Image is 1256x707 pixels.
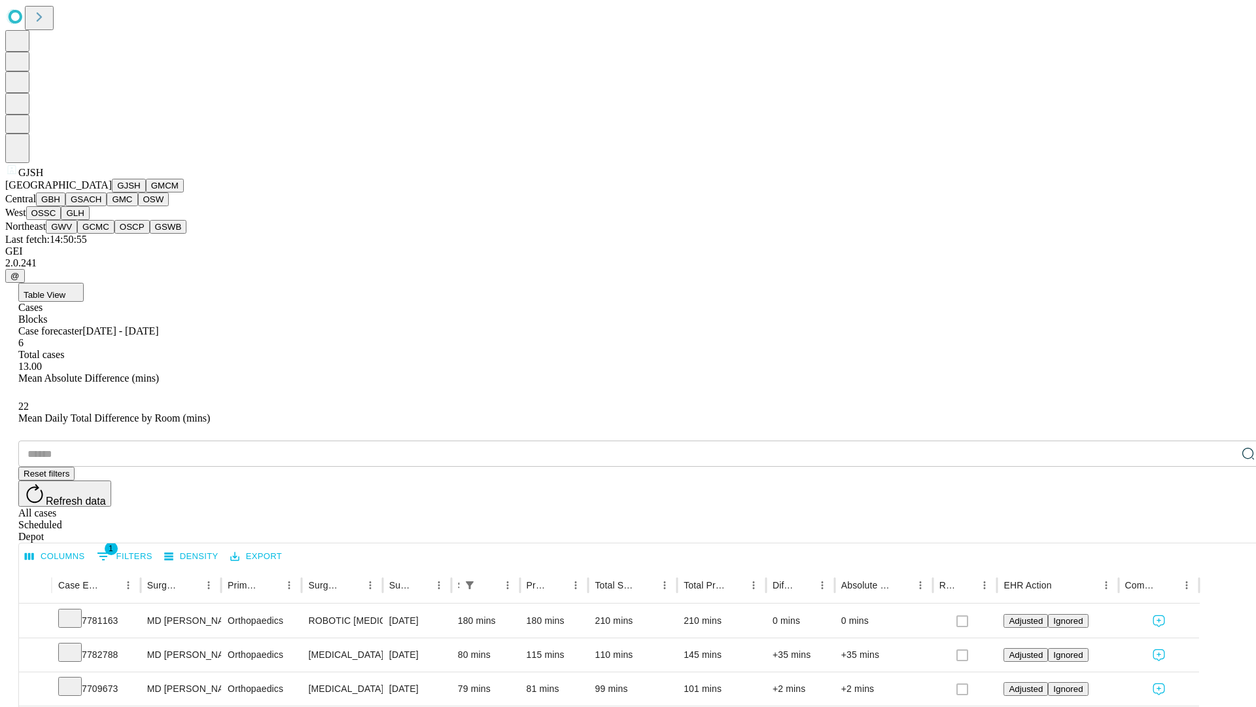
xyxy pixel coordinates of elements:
[480,576,498,594] button: Sort
[227,547,285,567] button: Export
[46,496,106,507] span: Refresh data
[1048,682,1088,696] button: Ignored
[527,604,582,638] div: 180 mins
[18,372,159,384] span: Mean Absolute Difference (mins)
[813,576,831,594] button: Menu
[1048,648,1088,662] button: Ignored
[26,678,45,701] button: Expand
[150,220,187,234] button: GSWB
[1053,684,1083,694] span: Ignored
[114,220,150,234] button: OSCP
[5,221,46,232] span: Northeast
[939,580,956,590] div: Resolved in EHR
[18,480,111,507] button: Refresh data
[5,207,26,218] span: West
[18,283,84,302] button: Table View
[24,469,69,479] span: Reset filters
[18,349,64,360] span: Total cases
[841,580,892,590] div: Absolute Difference
[893,576,911,594] button: Sort
[458,580,459,590] div: Scheduled In Room Duration
[595,580,636,590] div: Total Scheduled Duration
[458,672,514,706] div: 79 mins
[228,672,295,706] div: Orthopaedics
[105,542,118,555] span: 1
[684,604,759,638] div: 210 mins
[200,576,218,594] button: Menu
[58,604,134,638] div: 7781163
[1009,650,1043,660] span: Adjusted
[5,245,1251,257] div: GEI
[77,220,114,234] button: GCMC
[1003,648,1048,662] button: Adjusted
[684,580,725,590] div: Total Predicted Duration
[26,206,61,220] button: OSSC
[18,412,210,424] span: Mean Daily Total Difference by Room (mins)
[94,546,156,567] button: Show filters
[1003,682,1048,696] button: Adjusted
[684,672,759,706] div: 101 mins
[147,672,215,706] div: MD [PERSON_NAME] [PERSON_NAME] Md
[498,576,517,594] button: Menu
[1177,576,1196,594] button: Menu
[58,580,99,590] div: Case Epic Id
[147,580,180,590] div: Surgeon Name
[841,604,926,638] div: 0 mins
[1003,614,1048,628] button: Adjusted
[430,576,448,594] button: Menu
[1048,614,1088,628] button: Ignored
[22,547,88,567] button: Select columns
[18,467,75,480] button: Reset filters
[458,604,514,638] div: 180 mins
[308,604,375,638] div: ROBOTIC [MEDICAL_DATA] KNEE TOTAL
[1125,580,1158,590] div: Comments
[146,179,184,192] button: GMCM
[744,576,763,594] button: Menu
[773,672,828,706] div: +2 mins
[5,269,25,283] button: @
[595,604,671,638] div: 210 mins
[147,638,215,672] div: MD [PERSON_NAME] [PERSON_NAME] Md
[161,547,222,567] button: Density
[10,271,20,281] span: @
[461,576,479,594] button: Show filters
[595,672,671,706] div: 99 mins
[527,580,548,590] div: Predicted In Room Duration
[458,638,514,672] div: 80 mins
[411,576,430,594] button: Sort
[1003,580,1051,590] div: EHR Action
[26,644,45,667] button: Expand
[5,193,36,204] span: Central
[18,325,82,336] span: Case forecaster
[389,672,445,706] div: [DATE]
[61,206,89,220] button: GLH
[841,672,926,706] div: +2 mins
[841,638,926,672] div: +35 mins
[82,325,158,336] span: [DATE] - [DATE]
[527,672,582,706] div: 81 mins
[308,580,341,590] div: Surgery Name
[527,638,582,672] div: 115 mins
[36,192,65,206] button: GBH
[58,672,134,706] div: 7709673
[548,576,567,594] button: Sort
[228,638,295,672] div: Orthopaedics
[107,192,137,206] button: GMC
[1053,576,1072,594] button: Sort
[361,576,379,594] button: Menu
[65,192,107,206] button: GSACH
[726,576,744,594] button: Sort
[957,576,975,594] button: Sort
[1053,616,1083,626] span: Ignored
[567,576,585,594] button: Menu
[5,257,1251,269] div: 2.0.241
[112,179,146,192] button: GJSH
[684,638,759,672] div: 145 mins
[26,610,45,633] button: Expand
[18,361,42,372] span: 13.00
[138,192,169,206] button: OSW
[119,576,137,594] button: Menu
[461,576,479,594] div: 1 active filter
[795,576,813,594] button: Sort
[46,220,77,234] button: GWV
